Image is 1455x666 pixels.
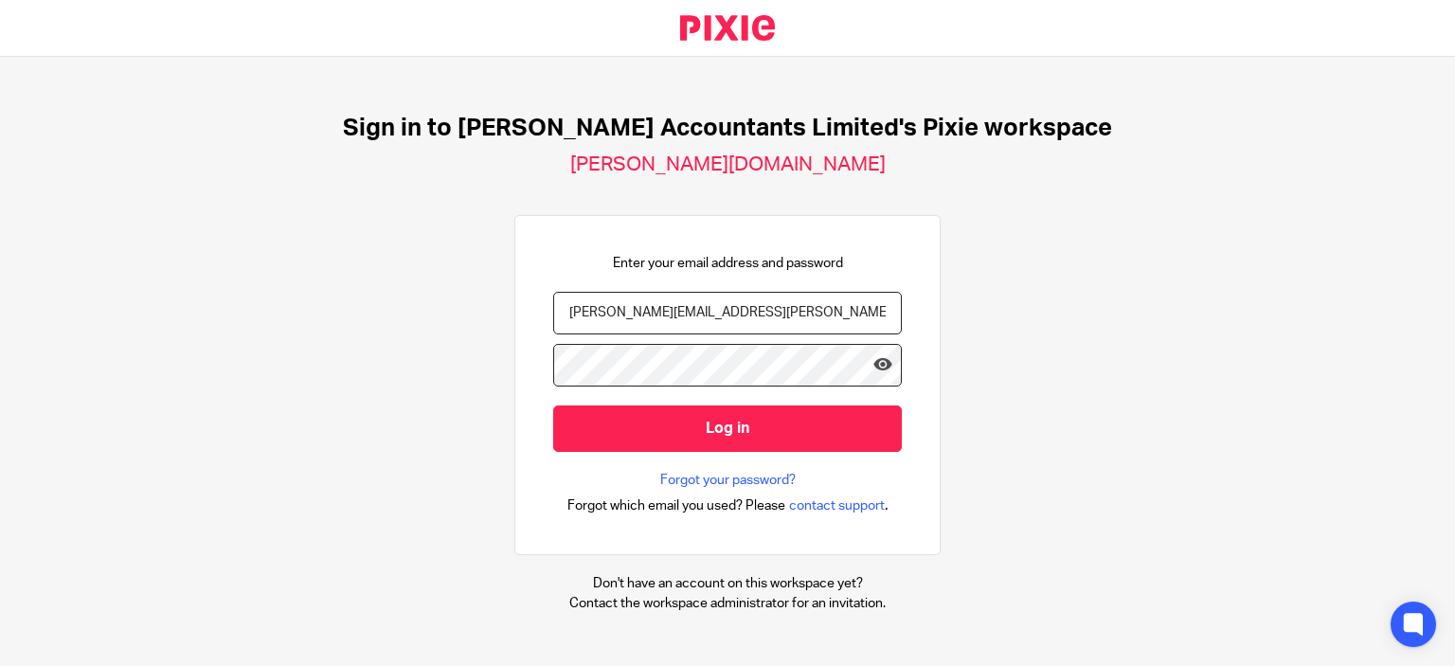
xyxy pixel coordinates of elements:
a: Forgot your password? [660,471,796,490]
div: . [567,495,889,516]
input: name@example.com [553,292,902,334]
h2: [PERSON_NAME][DOMAIN_NAME] [570,153,886,177]
span: contact support [789,496,885,515]
input: Log in [553,405,902,452]
span: Forgot which email you used? Please [567,496,785,515]
p: Don't have an account on this workspace yet? [569,574,886,593]
h1: Sign in to [PERSON_NAME] Accountants Limited's Pixie workspace [343,114,1112,143]
p: Enter your email address and password [613,254,843,273]
p: Contact the workspace administrator for an invitation. [569,594,886,613]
